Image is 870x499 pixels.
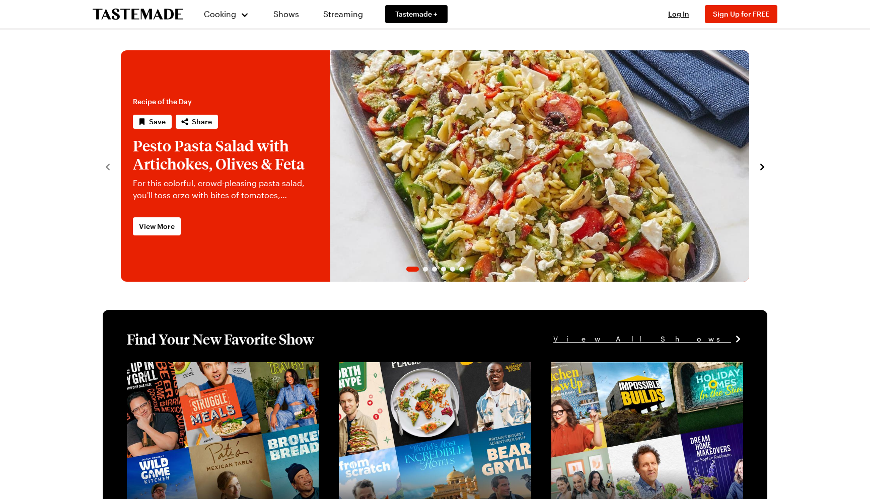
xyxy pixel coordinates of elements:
[127,330,314,348] h1: Find Your New Favorite Show
[192,117,212,127] span: Share
[149,117,166,127] span: Save
[441,267,446,272] span: Go to slide 4
[93,9,183,20] a: To Tastemade Home Page
[551,363,689,373] a: View full content for [object Object]
[423,267,428,272] span: Go to slide 2
[121,50,749,282] div: 1 / 6
[432,267,437,272] span: Go to slide 3
[133,217,181,235] a: View More
[450,267,455,272] span: Go to slide 5
[203,2,249,26] button: Cooking
[395,9,438,19] span: Tastemade +
[406,267,419,272] span: Go to slide 1
[339,363,476,373] a: View full content for [object Object]
[668,10,689,18] span: Log In
[713,10,769,18] span: Sign Up for FREE
[705,5,777,23] button: Sign Up for FREE
[139,221,175,231] span: View More
[103,160,113,172] button: navigate to previous item
[127,363,264,373] a: View full content for [object Object]
[385,5,448,23] a: Tastemade +
[459,267,464,272] span: Go to slide 6
[757,160,767,172] button: navigate to next item
[659,9,699,19] button: Log In
[176,115,218,129] button: Share
[204,9,236,19] span: Cooking
[553,334,743,345] a: View All Shows
[133,115,172,129] button: Save recipe
[553,334,731,345] span: View All Shows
